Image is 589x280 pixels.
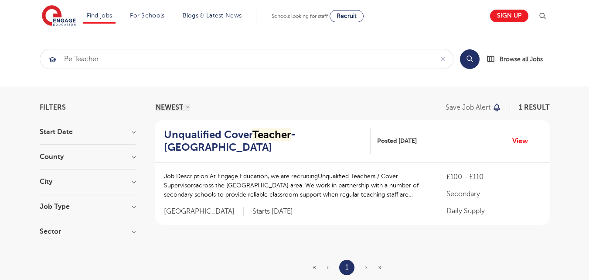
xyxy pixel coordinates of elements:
span: Posted [DATE] [377,136,417,145]
p: Daily Supply [446,206,541,216]
h2: Unqualified Cover - [GEOGRAPHIC_DATA] [164,128,364,154]
button: Search [460,49,480,69]
img: Engage Education [42,5,76,27]
span: [GEOGRAPHIC_DATA] [164,207,244,216]
p: £100 - £110 [446,172,541,182]
a: Find jobs [87,12,112,19]
mark: Teacher [252,128,291,141]
a: For Schools [130,12,164,19]
span: 1 result [519,104,550,111]
span: Recruit [337,13,357,19]
p: Save job alert [446,104,490,111]
h3: City [40,178,136,185]
span: Schools looking for staff [272,13,328,19]
span: « [313,263,316,271]
p: Starts [DATE] [252,207,293,216]
a: Unqualified CoverTeacher- [GEOGRAPHIC_DATA] [164,128,371,154]
span: » [378,263,381,271]
a: Sign up [490,10,528,22]
span: Filters [40,104,66,111]
a: View [512,135,535,147]
h3: County [40,153,136,160]
div: Submit [40,49,453,69]
a: Recruit [330,10,364,22]
span: › [365,263,368,271]
p: Job Description At Engage Education, we are recruitingUnqualified Teachers / Cover Supervisorsacr... [164,172,429,199]
input: Submit [40,49,433,69]
span: Browse all Jobs [500,54,543,64]
a: Browse all Jobs [487,54,550,64]
h3: Sector [40,228,136,235]
a: 1 [345,262,348,273]
h3: Start Date [40,128,136,135]
span: ‹ [327,263,329,271]
p: Secondary [446,189,541,199]
a: Blogs & Latest News [183,12,242,19]
h3: Job Type [40,203,136,210]
button: Clear [433,49,453,69]
button: Save job alert [446,104,502,111]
